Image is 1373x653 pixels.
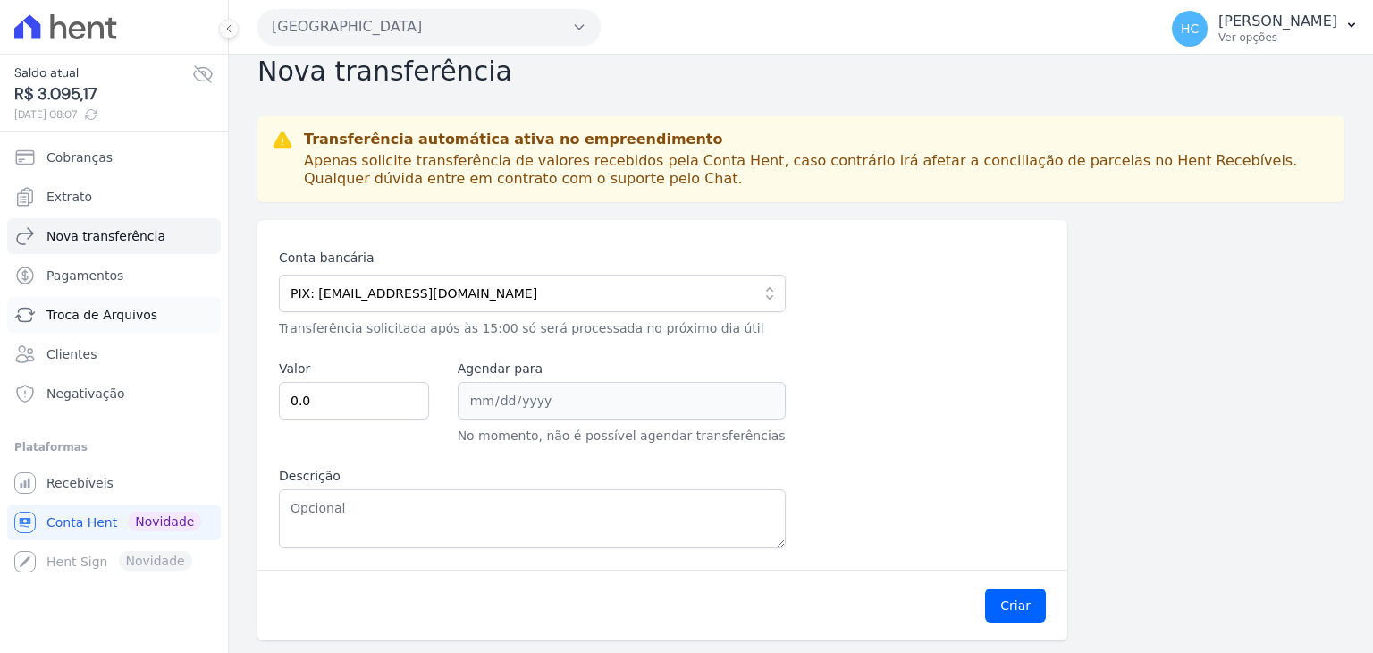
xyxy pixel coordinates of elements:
a: Clientes [7,336,221,372]
p: [PERSON_NAME] [1218,13,1337,30]
p: Transferência solicitada após às 15:00 só será processada no próximo dia útil [279,319,786,338]
a: Pagamentos [7,258,221,293]
span: [DATE] 08:07 [14,106,192,123]
label: Conta bancária [279,249,786,267]
a: Cobranças [7,140,221,175]
span: Cobranças [46,148,113,166]
p: Apenas solicite transferência de valores recebidos pela Conta Hent, caso contrário irá afetar a c... [304,152,1330,188]
button: [GEOGRAPHIC_DATA] [257,9,601,45]
nav: Sidebar [14,140,214,580]
button: HC [PERSON_NAME] Ver opções [1158,4,1373,54]
p: Ver opções [1218,30,1337,45]
div: Plataformas [14,437,214,458]
span: Negativação [46,385,125,403]
a: Troca de Arquivos [7,297,221,333]
span: Saldo atual [14,64,192,82]
span: Clientes [46,345,97,363]
p: Transferência automática ativa no empreendimento [304,131,1330,148]
label: Descrição [279,467,786,486]
span: R$ 3.095,17 [14,82,192,106]
p: No momento, não é possível agendar transferências [458,427,786,445]
a: Conta Hent Novidade [7,505,221,540]
label: Valor [279,360,429,378]
span: Troca de Arquivos [46,306,157,324]
label: Agendar para [458,360,786,378]
span: Pagamentos [46,267,123,284]
h2: Nova transferência [257,55,1344,88]
span: Extrato [46,188,92,206]
span: Conta Hent [46,513,117,531]
button: Criar [985,589,1046,623]
span: HC [1181,22,1199,35]
span: Novidade [128,512,201,531]
span: Recebíveis [46,474,114,492]
a: Negativação [7,376,221,411]
a: Nova transferência [7,218,221,254]
a: Extrato [7,179,221,215]
span: Nova transferência [46,227,165,245]
a: Recebíveis [7,465,221,501]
